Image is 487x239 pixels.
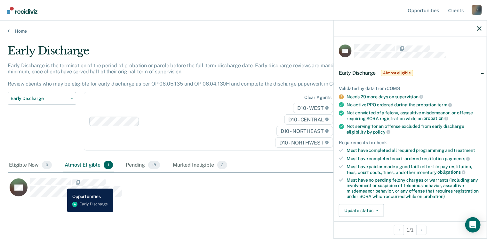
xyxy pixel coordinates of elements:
[334,63,487,83] div: Early DischargeAlmost eligible
[416,225,427,235] button: Next Opportunity
[381,70,413,76] span: Almost eligible
[347,94,482,100] div: Needs 29 more days on supervision
[172,158,228,172] div: Marked Ineligible
[454,148,475,153] span: treatment
[394,225,404,235] button: Previous Opportunity
[124,158,161,172] div: Pending
[445,156,470,161] span: payments
[8,44,373,62] div: Early Discharge
[347,177,482,199] div: Must have no pending felony charges or warrants (including any involvement or suspicion of feloni...
[293,103,333,113] span: D10 - WEST
[104,161,113,169] span: 1
[304,95,331,100] div: Clear agents
[347,124,482,135] div: Not serving for an offense excluded from early discharge eligibility by
[8,178,420,203] div: CaseloadOpportunityCell-0835404
[276,126,333,136] span: D10 - NORTHEAST
[217,161,227,169] span: 2
[8,28,479,34] a: Home
[339,140,482,145] div: Requirements to check
[373,129,390,135] span: policy
[339,70,376,76] span: Early Discharge
[347,148,482,153] div: Must have completed all required programming and
[424,116,449,121] span: probation
[11,96,68,101] span: Early Discharge
[347,156,482,161] div: Must have completed court-ordered restitution
[347,102,482,108] div: No active PPO ordered during the probation
[148,161,160,169] span: 18
[438,169,466,175] span: obligations
[63,158,114,172] div: Almost Eligible
[423,194,445,199] span: probation)
[339,86,482,91] div: Validated by data from COMS
[8,62,352,87] p: Early Discharge is the termination of the period of probation or parole before the full-term disc...
[284,114,333,125] span: D10 - CENTRAL
[334,221,487,238] div: 1 / 1
[347,110,482,121] div: Not convicted of a felony, assaultive misdemeanor, or offense requiring SORA registration while on
[339,204,384,217] button: Update status
[472,5,482,15] button: Profile dropdown button
[465,217,481,233] div: Open Intercom Messenger
[7,7,37,14] img: Recidiviz
[275,137,333,148] span: D10 - NORTHWEST
[42,161,52,169] span: 0
[8,158,53,172] div: Eligible Now
[437,102,452,107] span: term
[472,5,482,15] div: R
[347,164,482,175] div: Must have paid or made a good faith effort to pay restitution, fees, court costs, fines, and othe...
